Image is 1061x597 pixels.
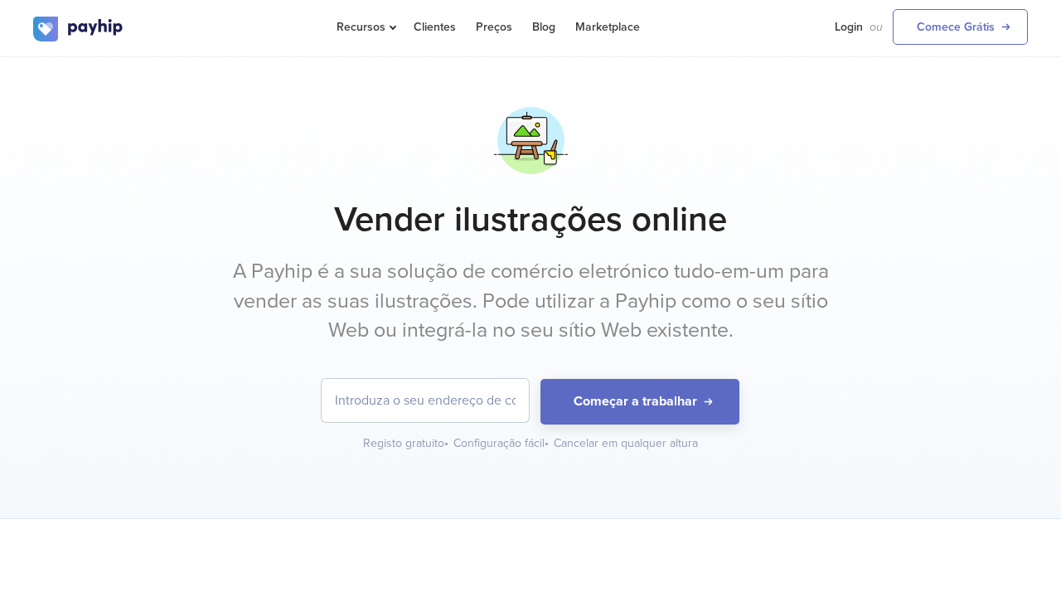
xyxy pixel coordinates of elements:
a: Comece Grátis [893,9,1028,45]
input: Introduza o seu endereço de correio eletrónico [322,379,529,422]
div: Configuração fácil [453,435,550,452]
span: • [545,436,549,450]
button: Começar a trabalhar [540,379,739,425]
span: • [444,436,448,450]
img: logo.svg [33,17,124,41]
div: Registo gratuito [363,435,450,452]
img: svg+xml;utf8,%3Csvg%20viewBox%3D%220%200%20100%20100%22%20xmlns%3D%22http%3A%2F%2Fwww.w3.org%2F20... [489,99,573,182]
p: A Payhip é a sua solução de comércio eletrónico tudo-em-um para vender as suas ilustrações. Pode ... [220,257,841,346]
span: Recursos [337,20,394,34]
div: Cancelar em qualquer altura [554,435,698,452]
h1: Vender ilustrações online [33,199,1028,240]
